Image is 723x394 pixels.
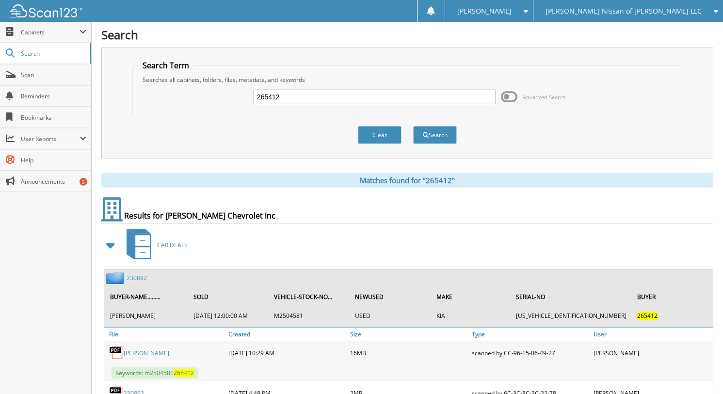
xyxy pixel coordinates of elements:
[106,272,127,284] img: folder2.png
[432,287,510,307] th: MAKE
[189,287,268,307] th: SOLD
[104,328,226,341] a: File
[413,126,457,144] button: Search
[10,4,82,17] img: scan123-logo-white.svg
[350,287,431,307] th: NEWUSED
[21,92,86,100] span: Reminders
[121,226,188,264] a: CAR DEALS
[21,156,86,164] span: Help
[350,308,431,324] td: USED
[632,287,712,307] th: BUYER
[124,210,275,221] span: Results for [PERSON_NAME] Chevrolet Inc
[109,346,124,360] img: PDF.png
[523,94,566,101] span: Advanced Search
[469,328,591,341] a: Type
[511,287,631,307] th: SERIAL-NO
[269,308,350,324] td: M2504581
[21,135,80,143] span: User Reports
[101,173,713,188] div: Matches found for "265412"
[591,343,713,362] div: [PERSON_NAME]
[511,308,631,324] td: [US_VEHICLE_IDENTIFICATION_NUMBER]
[457,8,512,14] span: [PERSON_NAME]
[174,369,194,377] span: 265412
[269,287,350,307] th: VEHICLE-STOCK-NO...
[358,126,402,144] button: Clear
[226,328,348,341] a: Created
[21,28,80,36] span: Cabinets
[127,274,147,282] a: 230892
[348,328,469,341] a: Size
[21,71,86,79] span: Scan
[637,312,658,320] span: 265412
[138,76,677,84] div: Searches all cabinets, folders, files, metadata, and keywords
[226,343,348,362] div: [DATE] 10:29 AM
[105,287,188,307] th: BUYER-NAME.........
[469,343,591,362] div: scanned by CC-96-E5-06-49-27
[124,349,169,357] a: [PERSON_NAME]
[189,308,268,324] td: [DATE] 12:00:00 AM
[101,27,713,43] h1: Search
[138,60,194,71] legend: Search Term
[157,241,188,249] span: CAR DEALS
[105,308,188,324] td: [PERSON_NAME]
[546,8,702,14] span: [PERSON_NAME] Nissan of [PERSON_NAME] LLC
[21,49,85,58] span: Search
[348,343,469,362] div: 16MB
[591,328,713,341] a: User
[21,177,86,186] span: Announcements
[80,178,87,186] div: 2
[432,308,510,324] td: KIA
[21,113,86,122] span: Bookmarks
[112,367,198,378] span: Keywords: m2504581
